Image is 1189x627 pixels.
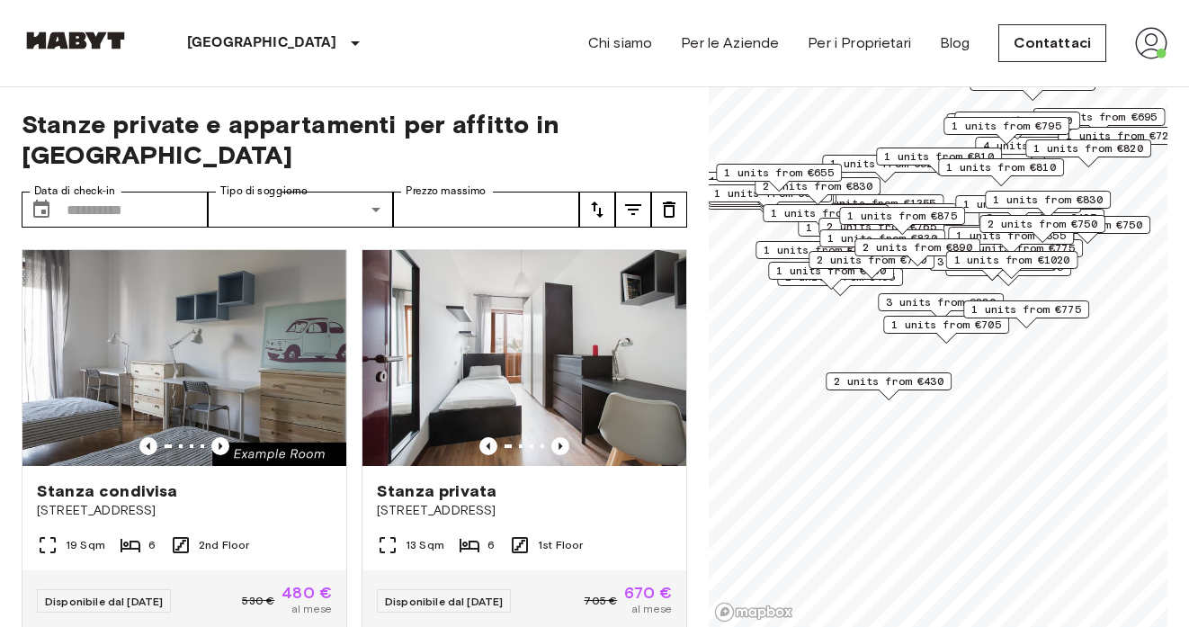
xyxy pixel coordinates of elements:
[584,593,617,609] span: 705 €
[199,537,249,553] span: 2nd Floor
[847,208,957,224] span: 1 units from €875
[714,185,824,202] span: 1 units from €695
[946,251,1078,279] div: Map marker
[1058,127,1184,155] div: Map marker
[827,230,937,246] span: 1 units from €830
[946,113,1072,141] div: Map marker
[22,250,346,466] img: Marketing picture of unit IT-14-029-003-04H
[716,164,842,192] div: Map marker
[187,32,337,54] p: [GEOGRAPHIC_DATA]
[242,593,274,609] span: 530 €
[886,294,996,310] span: 3 units from €830
[798,219,924,246] div: Map marker
[820,195,936,211] span: 3 units from €1355
[965,240,1075,256] span: 3 units from €775
[817,252,926,268] span: 2 units from €730
[22,109,687,170] span: Stanze private e appartamenti per affitto in [GEOGRAPHIC_DATA]
[764,242,873,258] span: 1 units from €695
[37,502,332,520] span: [STREET_ADDRESS]
[839,204,949,220] span: 2 units from €810
[956,228,1066,244] span: 1 units from €855
[23,192,59,228] button: Choose date
[211,437,229,455] button: Previous image
[808,32,911,54] a: Per i Proprietari
[487,537,495,553] span: 6
[579,192,615,228] button: tune
[809,251,934,279] div: Map marker
[884,148,994,165] span: 1 units from €810
[37,480,177,502] span: Stanza condivisa
[831,203,957,231] div: Map marker
[282,585,332,601] span: 480 €
[1033,217,1142,233] span: 2 units from €750
[755,241,881,269] div: Map marker
[681,32,779,54] a: Per le Aziende
[993,192,1103,208] span: 1 units from €830
[362,250,686,466] img: Marketing picture of unit IT-14-034-001-05H
[763,204,889,232] div: Map marker
[955,195,1081,223] div: Map marker
[710,173,819,189] span: 1 units from €695
[714,602,793,623] a: Mapbox logo
[1066,128,1176,144] span: 1 units from €720
[827,219,936,235] span: 2 units from €765
[1033,140,1143,157] span: 1 units from €820
[139,437,157,455] button: Previous image
[22,31,130,49] img: Habyt
[624,585,672,601] span: 670 €
[938,158,1064,186] div: Map marker
[651,192,687,228] button: tune
[763,178,872,194] span: 2 units from €830
[946,159,1056,175] span: 1 units from €810
[863,239,972,255] span: 2 units from €890
[768,262,894,290] div: Map marker
[988,216,1097,232] span: 2 units from €750
[291,601,332,617] span: al mese
[631,601,672,617] span: al mese
[1041,109,1158,125] span: 10 units from €695
[822,155,948,183] div: Map marker
[998,24,1106,62] a: Contattaci
[148,537,156,553] span: 6
[943,117,1069,145] div: Map marker
[377,480,496,502] span: Stanza privata
[377,502,672,520] span: [STREET_ADDRESS]
[406,537,444,553] span: 13 Sqm
[34,184,115,199] label: Data di check-in
[1033,108,1166,136] div: Map marker
[551,437,569,455] button: Previous image
[834,373,943,390] span: 2 units from €430
[878,293,1004,321] div: Map marker
[876,148,1002,175] div: Map marker
[963,196,1073,212] span: 1 units from €785
[818,218,944,246] div: Map marker
[962,112,1072,129] span: 1 units from €720
[385,595,503,608] span: Disponibile dal [DATE]
[971,301,1081,318] span: 1 units from €775
[826,372,952,400] div: Map marker
[588,32,652,54] a: Chi siamo
[985,191,1111,219] div: Map marker
[819,229,945,257] div: Map marker
[66,537,105,553] span: 19 Sqm
[771,205,881,221] span: 1 units from €685
[891,317,1001,333] span: 1 units from €705
[883,316,1009,344] div: Map marker
[220,184,308,199] label: Tipo di soggiorno
[812,194,944,222] div: Map marker
[940,32,970,54] a: Blog
[479,437,497,455] button: Previous image
[979,215,1105,243] div: Map marker
[406,184,486,199] label: Prezzo massimo
[776,263,886,279] span: 1 units from €730
[839,207,965,235] div: Map marker
[45,595,163,608] span: Disponibile dal [DATE]
[1025,139,1151,167] div: Map marker
[830,156,940,172] span: 1 units from €520
[983,138,1093,154] span: 4 units from €735
[954,252,1070,268] span: 1 units from €1020
[1135,27,1167,59] img: avatar
[952,118,1061,134] span: 1 units from €795
[954,112,1080,139] div: Map marker
[724,165,834,181] span: 1 units from €655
